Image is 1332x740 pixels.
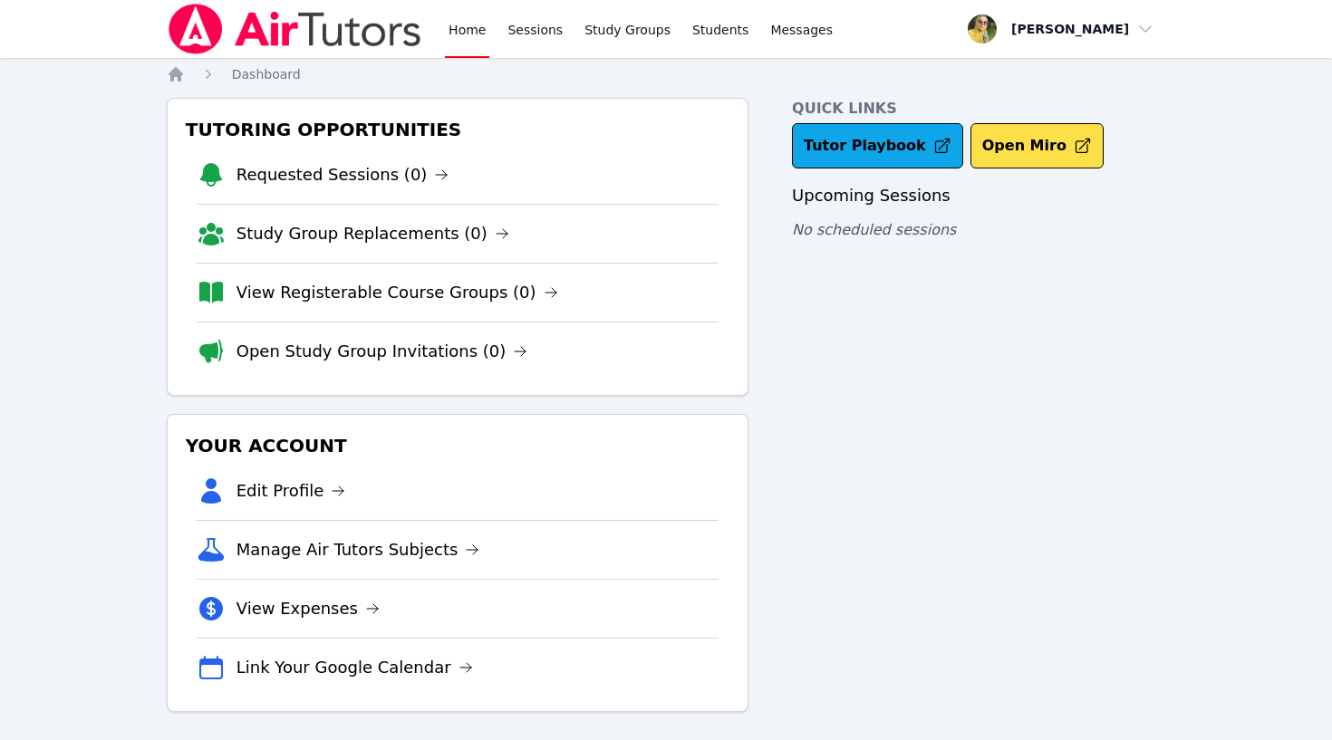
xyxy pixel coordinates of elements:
[792,221,956,238] span: No scheduled sessions
[232,65,301,83] a: Dashboard
[236,221,509,246] a: Study Group Replacements (0)
[182,113,733,146] h3: Tutoring Opportunities
[970,123,1104,168] button: Open Miro
[167,65,1166,83] nav: Breadcrumb
[232,67,301,82] span: Dashboard
[236,339,528,364] a: Open Study Group Invitations (0)
[167,4,423,54] img: Air Tutors
[236,537,480,562] a: Manage Air Tutors Subjects
[236,280,558,305] a: View Registerable Course Groups (0)
[236,478,346,504] a: Edit Profile
[236,596,380,621] a: View Expenses
[792,98,1165,120] h4: Quick Links
[792,123,963,168] a: Tutor Playbook
[236,655,473,680] a: Link Your Google Calendar
[236,162,449,187] a: Requested Sessions (0)
[770,21,833,39] span: Messages
[182,429,733,462] h3: Your Account
[792,183,1165,208] h3: Upcoming Sessions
